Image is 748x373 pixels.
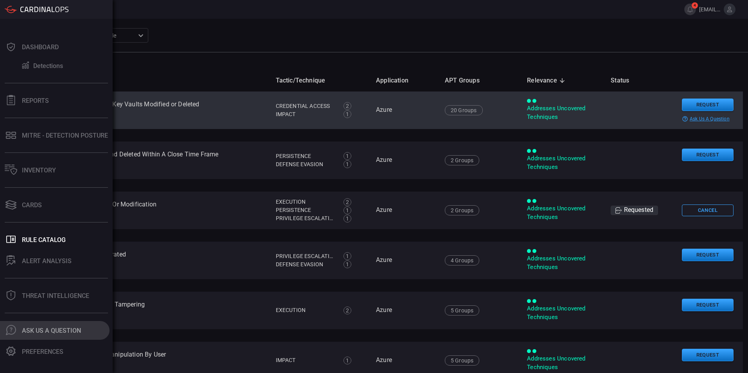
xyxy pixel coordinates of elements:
[276,214,335,222] div: Privilege Escalation
[33,62,63,70] font: Detections
[22,132,108,139] font: MITRE - Detection Posture
[276,102,335,110] div: Credential Access
[370,192,439,229] td: Azure
[343,307,351,314] div: 2
[22,348,63,355] font: Preferences
[682,349,734,362] button: Request
[682,299,734,312] button: Request
[343,152,351,160] div: 1
[445,305,479,316] div: 5 Groups
[684,4,696,15] button: 4
[276,252,335,260] div: Privilege Escalation
[276,152,335,160] div: Persistence
[370,91,439,129] td: Azure
[439,69,521,91] th: APT Groups
[699,6,721,13] span: [EMAIL_ADDRESS][DOMAIN_NAME]
[31,292,270,329] td: Azure - App Source Control Tampering
[370,142,439,179] td: Azure
[276,110,335,118] div: Impact
[343,198,351,206] div: 2
[343,160,351,168] div: 1
[682,116,737,122] div: ask us a question
[445,155,479,165] div: 2 Groups
[270,69,370,91] th: Tactic/Technique
[276,306,335,314] div: Execution
[343,102,351,110] div: 2
[343,110,351,118] div: 1
[527,255,598,271] div: Addresses Uncovered Techniques
[22,292,89,299] font: Threat Intelligence
[527,76,567,85] span: Relevance
[527,305,598,321] div: Addresses Uncovered Techniques
[682,149,734,161] button: Request
[22,257,72,265] font: ALERT ANALYSIS
[22,167,56,174] font: Inventory
[31,142,270,179] td: Azure - Account Created And Deleted Within A Close Time Frame
[445,355,479,366] div: 5 Groups
[276,160,335,169] div: Defense Evasion
[343,215,351,222] div: 1
[445,105,483,115] div: 20 Groups
[22,236,66,244] font: Rule Catalog
[22,43,59,51] font: Dashboard
[376,76,419,85] span: Application
[343,252,351,260] div: 1
[445,255,479,265] div: 4 Groups
[692,2,698,9] span: 4
[31,192,270,229] td: Azure - ACR Task Creation Or Modification
[276,260,335,269] div: Defense Evasion
[343,357,351,364] div: 1
[527,204,598,221] div: Addresses Uncovered Techniques
[22,97,49,104] font: Reports
[527,104,598,121] div: Addresses Uncovered Techniques
[682,99,734,111] button: Request
[611,206,658,215] div: Requested
[370,292,439,329] td: Azure
[527,355,598,371] div: Addresses Uncovered Techniques
[527,154,598,171] div: Addresses Uncovered Techniques
[611,76,639,85] span: Status
[682,204,734,217] button: Cancel
[343,206,351,214] div: 1
[22,201,42,209] font: Cards
[31,242,270,279] td: Azure - ACR Token Regenerated
[22,327,81,334] font: Ask Us A Question
[682,249,734,262] button: Request
[343,260,351,268] div: 1
[370,242,439,279] td: Azure
[445,205,479,215] div: 2 Groups
[31,91,270,129] td: Azure - A Large number of Key Vaults Modified or Deleted
[276,198,335,206] div: Execution
[276,356,335,364] div: Impact
[276,206,335,214] div: Persistence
